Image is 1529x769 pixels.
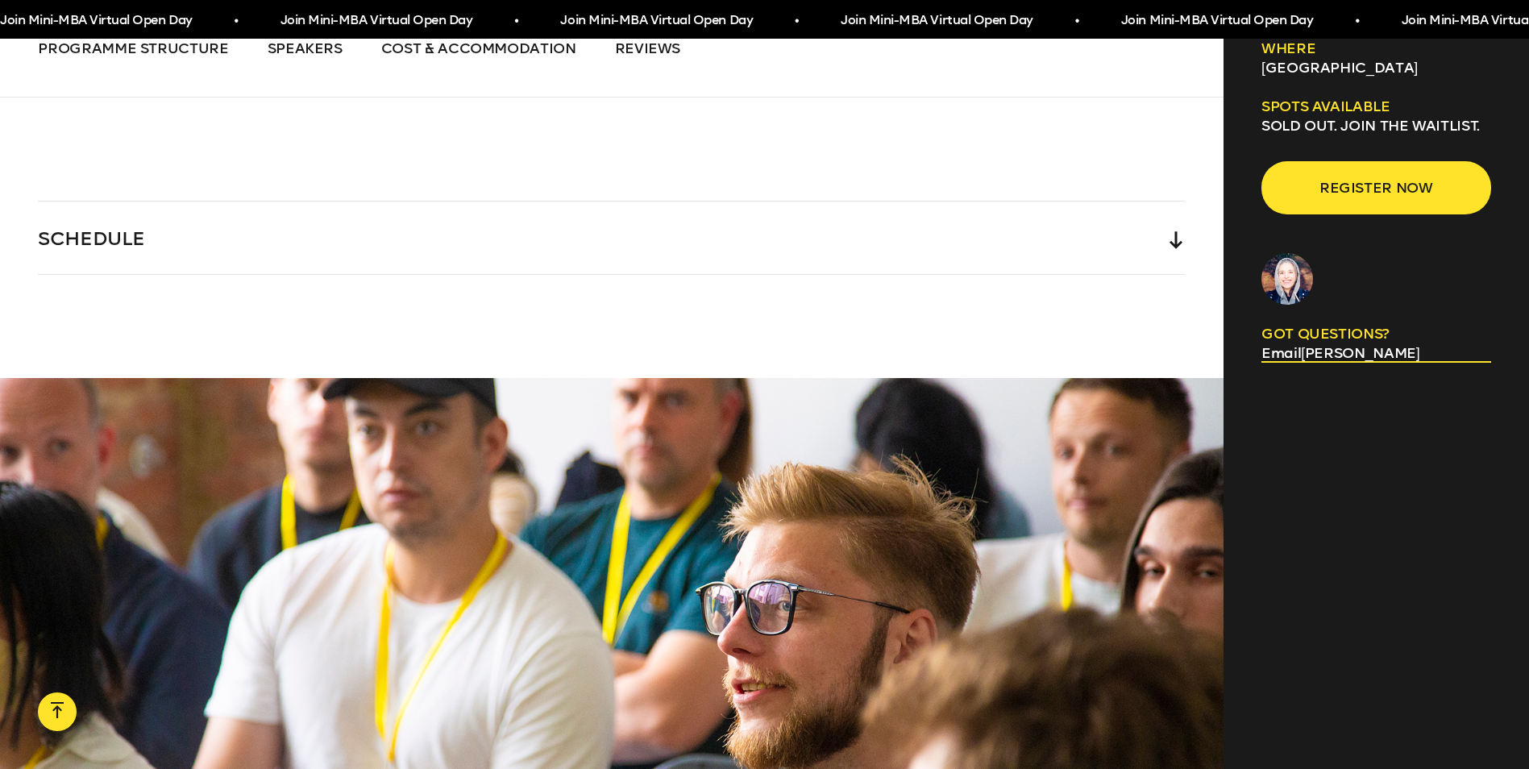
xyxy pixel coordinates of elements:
span: • [1355,6,1359,35]
span: Reviews [615,39,681,57]
span: Cost & Accommodation [381,39,576,57]
h6: Spots available [1261,97,1491,116]
h6: Where [1261,39,1491,58]
div: SCHEDULE [38,202,1185,274]
p: [GEOGRAPHIC_DATA] [1261,58,1491,77]
span: • [795,6,799,35]
span: • [1074,6,1078,35]
span: • [514,6,518,35]
span: Speakers [268,39,343,57]
span: • [234,6,238,35]
span: Programme structure [38,39,228,57]
p: GOT QUESTIONS? [1261,324,1491,343]
a: Email[PERSON_NAME] [1261,343,1491,363]
p: SOLD OUT. Join the waitlist. [1261,116,1491,135]
span: Register now [1287,173,1465,203]
button: Register now [1261,161,1491,214]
